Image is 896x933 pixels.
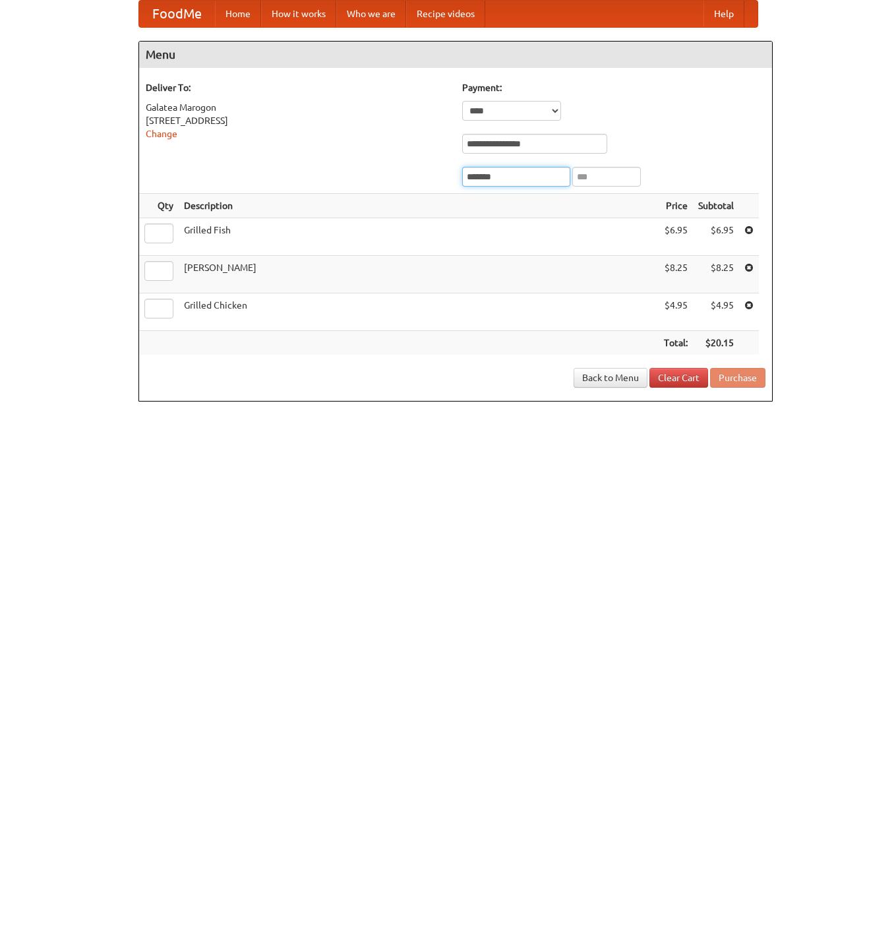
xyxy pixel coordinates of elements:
[574,368,647,388] a: Back to Menu
[693,218,739,256] td: $6.95
[336,1,406,27] a: Who we are
[179,293,659,331] td: Grilled Chicken
[179,256,659,293] td: [PERSON_NAME]
[146,114,449,127] div: [STREET_ADDRESS]
[179,194,659,218] th: Description
[693,293,739,331] td: $4.95
[139,1,215,27] a: FoodMe
[146,101,449,114] div: Galatea Marogon
[462,81,765,94] h5: Payment:
[693,194,739,218] th: Subtotal
[179,218,659,256] td: Grilled Fish
[649,368,708,388] a: Clear Cart
[659,194,693,218] th: Price
[146,81,449,94] h5: Deliver To:
[659,256,693,293] td: $8.25
[710,368,765,388] button: Purchase
[215,1,261,27] a: Home
[659,218,693,256] td: $6.95
[261,1,336,27] a: How it works
[659,293,693,331] td: $4.95
[659,331,693,355] th: Total:
[406,1,485,27] a: Recipe videos
[693,256,739,293] td: $8.25
[693,331,739,355] th: $20.15
[139,42,772,68] h4: Menu
[146,129,177,139] a: Change
[139,194,179,218] th: Qty
[703,1,744,27] a: Help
